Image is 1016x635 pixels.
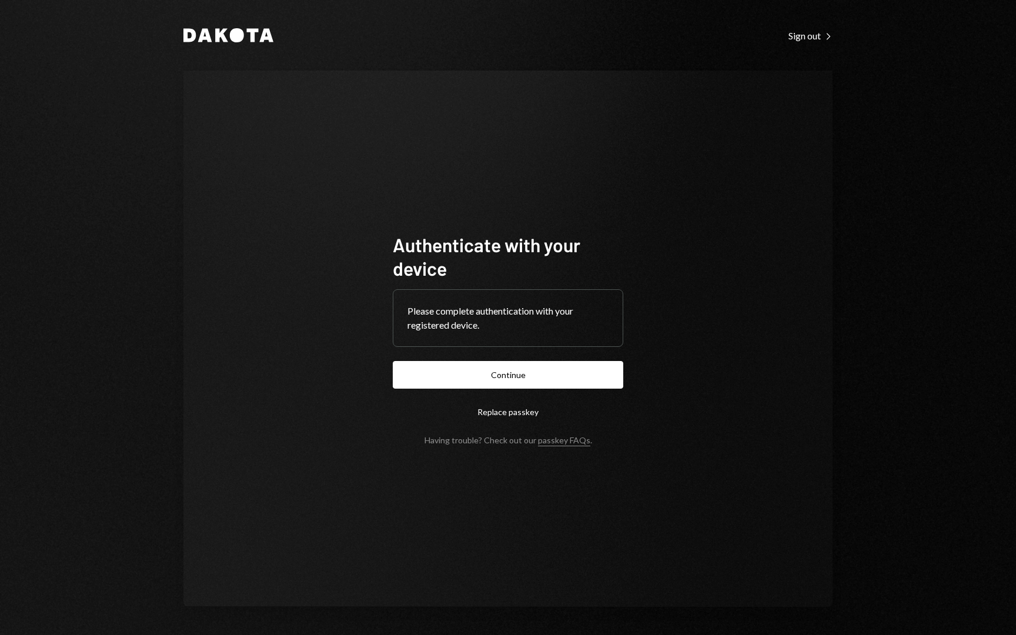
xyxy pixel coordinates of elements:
[393,361,623,389] button: Continue
[393,233,623,280] h1: Authenticate with your device
[788,29,833,42] a: Sign out
[393,398,623,426] button: Replace passkey
[538,435,590,446] a: passkey FAQs
[788,30,833,42] div: Sign out
[425,435,592,445] div: Having trouble? Check out our .
[407,304,609,332] div: Please complete authentication with your registered device.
